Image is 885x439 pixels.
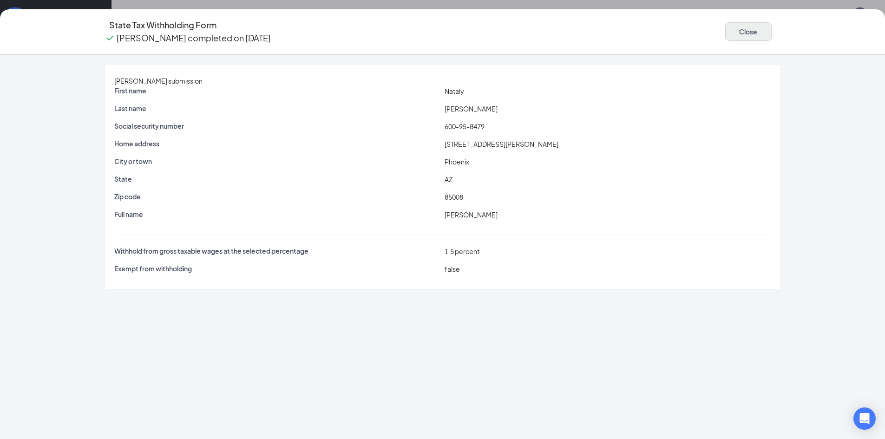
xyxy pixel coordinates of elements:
p: Social security number [114,121,441,131]
span: [PERSON_NAME] [445,210,498,219]
span: 1.5 percent [445,247,479,256]
span: AZ [445,175,452,183]
span: [PERSON_NAME] submission [114,77,203,85]
span: Phoenix [445,157,469,166]
span: false [445,265,460,273]
button: Close [725,22,772,41]
h4: State Tax Withholding Form [109,19,216,32]
p: Exempt from withholding [114,264,441,273]
p: State [114,174,441,183]
p: Home address [114,139,441,148]
p: Last name [114,104,441,113]
span: Nataly [445,87,464,95]
span: 600-95-8479 [445,122,485,131]
p: Zip code [114,192,441,201]
span: 85008 [445,193,463,201]
p: City or town [114,157,441,166]
p: Full name [114,210,441,219]
p: Withhold from gross taxable wages at the selected percentage [114,246,441,256]
p: First name [114,86,441,95]
span: [STREET_ADDRESS][PERSON_NAME] [445,140,558,148]
svg: Checkmark [105,33,116,44]
span: [PERSON_NAME] [445,105,498,113]
div: Open Intercom Messenger [853,407,876,430]
p: [PERSON_NAME] completed on [DATE] [117,32,271,45]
